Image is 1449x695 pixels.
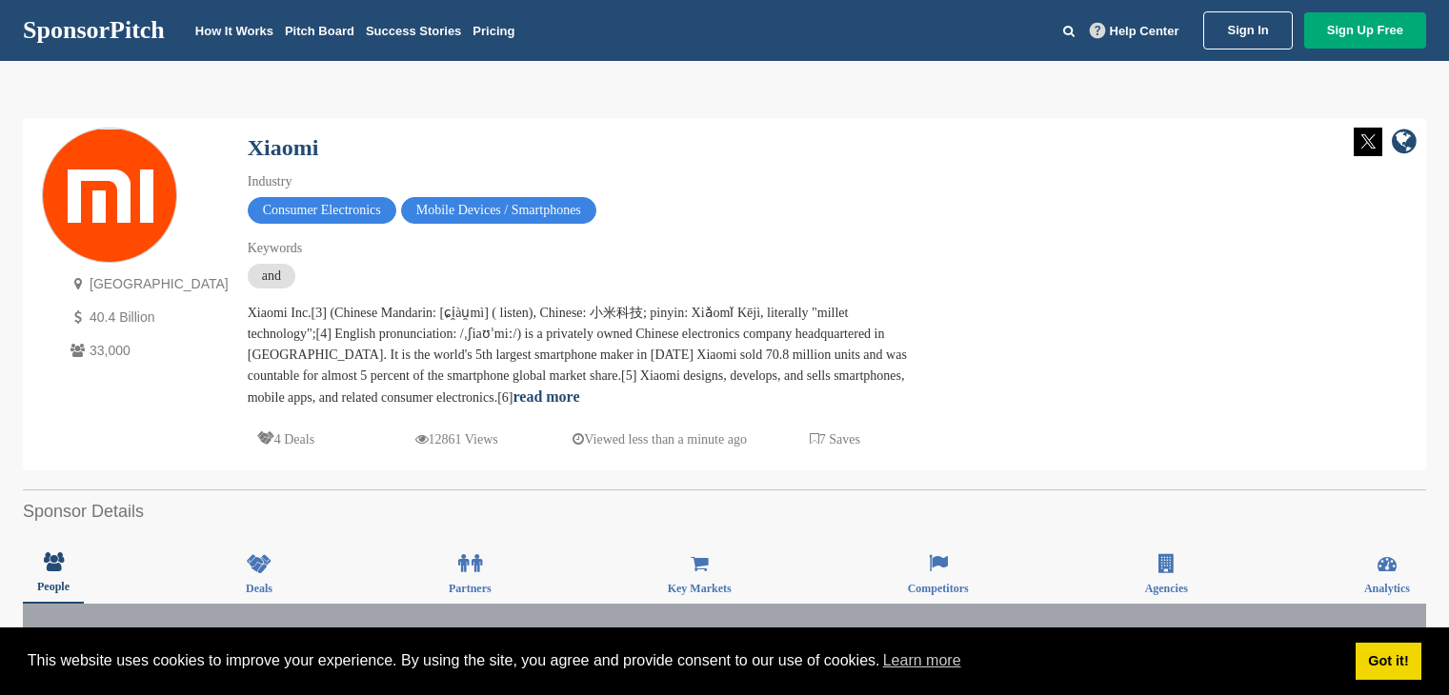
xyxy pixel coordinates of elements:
[513,388,579,405] a: read more
[66,306,229,329] p: 40.4 Billion
[66,272,229,296] p: [GEOGRAPHIC_DATA]
[1145,583,1188,594] span: Agencies
[1364,583,1410,594] span: Analytics
[257,427,314,451] p: 4 Deals
[573,427,747,451] p: Viewed less than a minute ago
[366,24,461,38] a: Success Stories
[1086,20,1183,42] a: Help Center
[248,303,915,408] div: Xiaomi Inc.[3] (Chinese Mandarin: [ɕi̯àu̯mì] ( listen), Chinese: 小米科技; pinyin: Xiǎomǐ Kējì, lit...
[880,646,964,675] a: learn more about cookies
[1203,11,1292,50] a: Sign In
[1392,128,1417,159] a: company link
[195,24,273,38] a: How It Works
[248,238,915,259] div: Keywords
[23,18,165,43] a: SponsorPitch
[246,583,272,594] span: Deals
[415,427,498,451] p: 12861 Views
[66,339,229,363] p: 33,000
[449,583,492,594] span: Partners
[908,583,969,594] span: Competitors
[43,129,176,263] img: Sponsorpitch & Xiaomi
[401,197,596,224] span: Mobile Devices / Smartphones
[668,583,732,594] span: Key Markets
[285,24,354,38] a: Pitch Board
[1356,643,1421,681] a: dismiss cookie message
[473,24,514,38] a: Pricing
[37,581,70,592] span: People
[1304,12,1426,49] a: Sign Up Free
[248,171,915,192] div: Industry
[248,197,396,224] span: Consumer Electronics
[28,646,1340,675] span: This website uses cookies to improve your experience. By using the site, you agree and provide co...
[810,427,860,451] p: 7 Saves
[23,499,1426,525] h2: Sponsor Details
[248,135,319,160] a: Xiaomi
[1354,128,1382,156] img: Twitter white
[248,264,295,288] span: and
